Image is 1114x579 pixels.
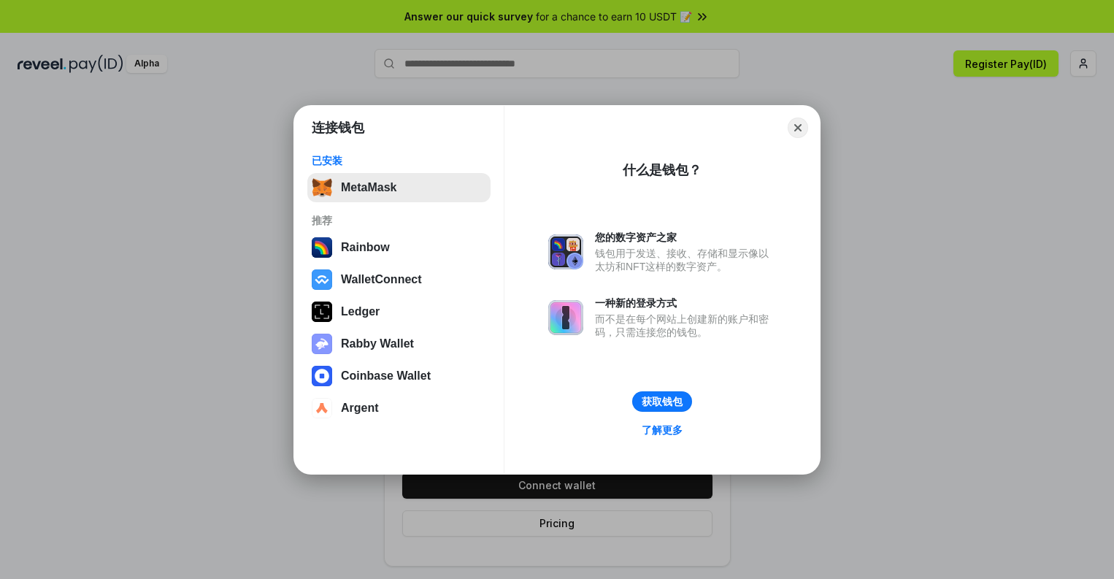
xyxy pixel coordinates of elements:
img: svg+xml,%3Csvg%20xmlns%3D%22http%3A%2F%2Fwww.w3.org%2F2000%2Fsvg%22%20width%3D%2228%22%20height%3... [312,302,332,322]
h1: 连接钱包 [312,119,364,137]
div: 而不是在每个网站上创建新的账户和密码，只需连接您的钱包。 [595,312,776,339]
div: 您的数字资产之家 [595,231,776,244]
img: svg+xml,%3Csvg%20width%3D%2228%22%20height%3D%2228%22%20viewBox%3D%220%200%2028%2028%22%20fill%3D... [312,366,332,386]
img: svg+xml,%3Csvg%20xmlns%3D%22http%3A%2F%2Fwww.w3.org%2F2000%2Fsvg%22%20fill%3D%22none%22%20viewBox... [548,234,583,269]
div: Rainbow [341,241,390,254]
button: WalletConnect [307,265,491,294]
div: MetaMask [341,181,396,194]
button: MetaMask [307,173,491,202]
div: Rabby Wallet [341,337,414,350]
img: svg+xml,%3Csvg%20xmlns%3D%22http%3A%2F%2Fwww.w3.org%2F2000%2Fsvg%22%20fill%3D%22none%22%20viewBox... [548,300,583,335]
div: 已安装 [312,154,486,167]
img: svg+xml,%3Csvg%20fill%3D%22none%22%20height%3D%2233%22%20viewBox%3D%220%200%2035%2033%22%20width%... [312,177,332,198]
button: Rabby Wallet [307,329,491,358]
div: 一种新的登录方式 [595,296,776,310]
div: 什么是钱包？ [623,161,702,179]
div: 推荐 [312,214,486,227]
img: svg+xml,%3Csvg%20xmlns%3D%22http%3A%2F%2Fwww.w3.org%2F2000%2Fsvg%22%20fill%3D%22none%22%20viewBox... [312,334,332,354]
div: 钱包用于发送、接收、存储和显示像以太坊和NFT这样的数字资产。 [595,247,776,273]
div: 了解更多 [642,423,683,437]
img: svg+xml,%3Csvg%20width%3D%2228%22%20height%3D%2228%22%20viewBox%3D%220%200%2028%2028%22%20fill%3D... [312,398,332,418]
div: Argent [341,402,379,415]
div: Coinbase Wallet [341,369,431,383]
button: Rainbow [307,233,491,262]
div: 获取钱包 [642,395,683,408]
button: Ledger [307,297,491,326]
button: 获取钱包 [632,391,692,412]
img: svg+xml,%3Csvg%20width%3D%22120%22%20height%3D%22120%22%20viewBox%3D%220%200%20120%20120%22%20fil... [312,237,332,258]
a: 了解更多 [633,421,691,440]
button: Argent [307,394,491,423]
div: Ledger [341,305,380,318]
img: svg+xml,%3Csvg%20width%3D%2228%22%20height%3D%2228%22%20viewBox%3D%220%200%2028%2028%22%20fill%3D... [312,269,332,290]
button: Coinbase Wallet [307,361,491,391]
div: WalletConnect [341,273,422,286]
button: Close [788,118,808,138]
